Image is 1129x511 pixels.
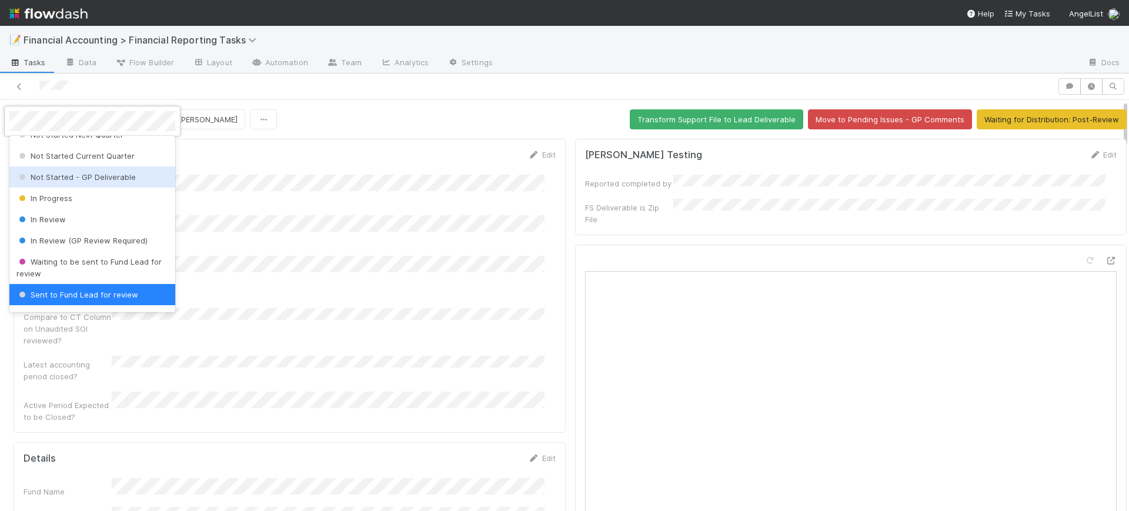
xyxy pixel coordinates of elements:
span: Waiting for Distribution (Email) [16,311,141,320]
span: Not Started - GP Deliverable [16,172,136,182]
span: In Review (GP Review Required) [16,236,148,245]
span: In Progress [16,193,72,203]
span: Not Started Current Quarter [16,151,135,161]
span: In Review [16,215,66,224]
span: Sent to Fund Lead for review [16,290,138,299]
span: Waiting to be sent to Fund Lead for review [16,257,162,278]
